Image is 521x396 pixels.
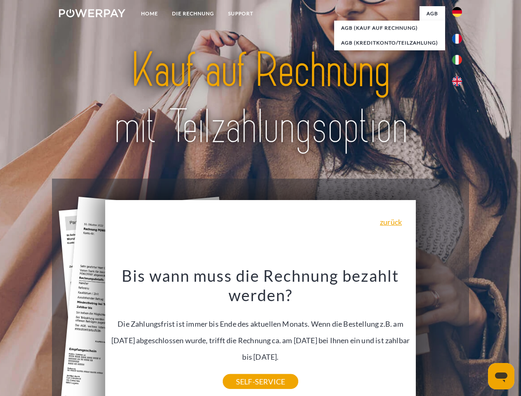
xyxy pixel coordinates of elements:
[165,6,221,21] a: DIE RECHNUNG
[452,55,462,65] img: it
[134,6,165,21] a: Home
[420,6,445,21] a: agb
[334,35,445,50] a: AGB (Kreditkonto/Teilzahlung)
[223,374,298,389] a: SELF-SERVICE
[452,34,462,44] img: fr
[59,9,125,17] img: logo-powerpay-white.svg
[221,6,260,21] a: SUPPORT
[452,7,462,17] img: de
[452,76,462,86] img: en
[380,218,402,226] a: zurück
[79,40,442,158] img: title-powerpay_de.svg
[110,266,411,305] h3: Bis wann muss die Rechnung bezahlt werden?
[110,266,411,382] div: Die Zahlungsfrist ist immer bis Ende des aktuellen Monats. Wenn die Bestellung z.B. am [DATE] abg...
[488,363,514,389] iframe: Schaltfläche zum Öffnen des Messaging-Fensters
[334,21,445,35] a: AGB (Kauf auf Rechnung)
